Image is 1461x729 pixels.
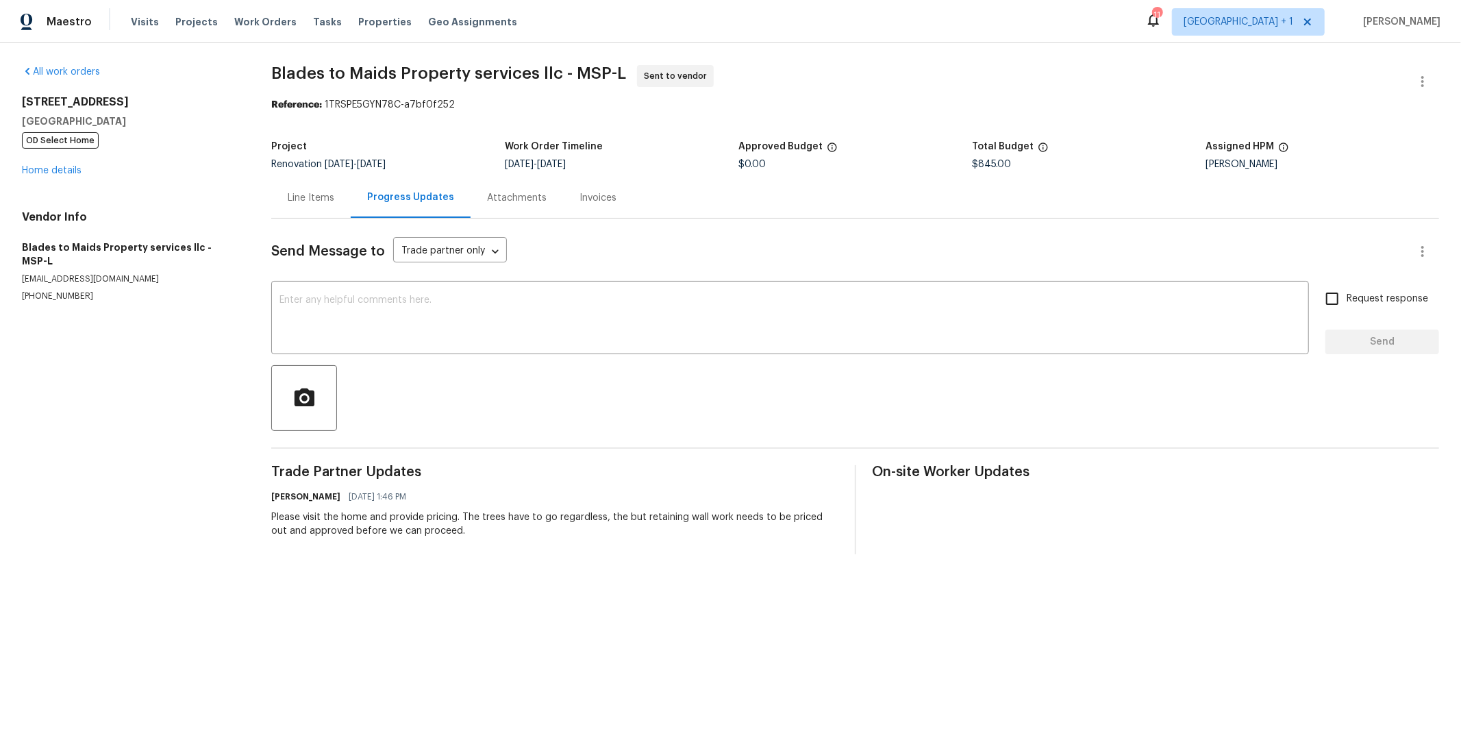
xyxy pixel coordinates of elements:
[1206,142,1274,151] h5: Assigned HPM
[972,142,1034,151] h5: Total Budget
[234,15,297,29] span: Work Orders
[325,160,386,169] span: -
[505,160,534,169] span: [DATE]
[271,245,385,258] span: Send Message to
[271,465,838,479] span: Trade Partner Updates
[47,15,92,29] span: Maestro
[358,15,412,29] span: Properties
[972,160,1011,169] span: $845.00
[22,67,100,77] a: All work orders
[738,160,766,169] span: $0.00
[738,142,823,151] h5: Approved Budget
[22,291,238,302] p: [PHONE_NUMBER]
[357,160,386,169] span: [DATE]
[827,142,838,160] span: The total cost of line items that have been approved by both Opendoor and the Trade Partner. This...
[873,465,1440,479] span: On-site Worker Updates
[271,160,386,169] span: Renovation
[325,160,353,169] span: [DATE]
[22,114,238,128] h5: [GEOGRAPHIC_DATA]
[22,95,238,109] h2: [STREET_ADDRESS]
[579,191,616,205] div: Invoices
[1358,15,1440,29] span: [PERSON_NAME]
[487,191,547,205] div: Attachments
[22,132,99,149] span: OD Select Home
[367,190,454,204] div: Progress Updates
[271,98,1439,112] div: 1TRSPE5GYN78C-a7bf0f252
[1206,160,1439,169] div: [PERSON_NAME]
[22,240,238,268] h5: Blades to Maids Property services llc - MSP-L
[349,490,406,504] span: [DATE] 1:46 PM
[505,142,603,151] h5: Work Order Timeline
[271,142,307,151] h5: Project
[131,15,159,29] span: Visits
[271,510,838,538] div: Please visit the home and provide pricing. The trees have to go regardless, the but retaining wal...
[288,191,334,205] div: Line Items
[175,15,218,29] span: Projects
[505,160,566,169] span: -
[271,65,626,82] span: Blades to Maids Property services llc - MSP-L
[537,160,566,169] span: [DATE]
[313,17,342,27] span: Tasks
[644,69,712,83] span: Sent to vendor
[1184,15,1293,29] span: [GEOGRAPHIC_DATA] + 1
[271,490,340,504] h6: [PERSON_NAME]
[393,240,507,263] div: Trade partner only
[22,273,238,285] p: [EMAIL_ADDRESS][DOMAIN_NAME]
[1152,8,1162,22] div: 11
[22,166,82,175] a: Home details
[22,210,238,224] h4: Vendor Info
[1278,142,1289,160] span: The hpm assigned to this work order.
[271,100,322,110] b: Reference:
[428,15,517,29] span: Geo Assignments
[1038,142,1049,160] span: The total cost of line items that have been proposed by Opendoor. This sum includes line items th...
[1347,292,1428,306] span: Request response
